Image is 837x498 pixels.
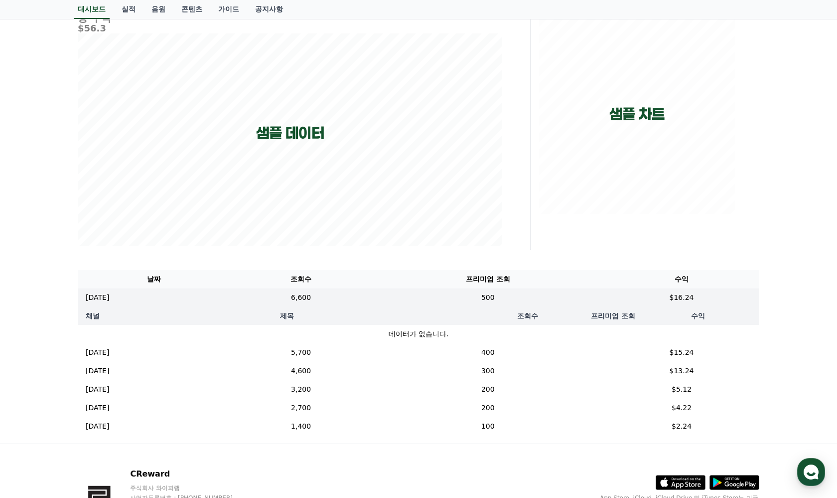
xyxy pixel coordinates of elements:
a: 홈 [3,316,66,341]
p: [DATE] [86,384,109,395]
td: 400 [372,343,604,362]
td: 1,400 [230,417,372,436]
p: [DATE] [86,421,109,432]
p: 샘플 차트 [609,105,665,123]
td: 100 [372,417,604,436]
span: 대화 [91,332,103,340]
p: CReward [130,468,252,480]
td: 4,600 [230,362,372,380]
td: 6,600 [230,288,372,307]
th: 수익 [604,270,759,288]
th: 조회수 [466,307,589,325]
td: $13.24 [604,362,759,380]
td: 500 [372,288,604,307]
th: 프리미엄 조회 [589,307,637,325]
td: $2.24 [604,417,759,436]
td: $4.22 [604,399,759,417]
p: [DATE] [86,366,109,376]
h5: $56.3 [78,23,502,33]
span: 홈 [31,331,37,339]
td: 2,700 [230,399,372,417]
td: 200 [372,399,604,417]
span: 설정 [154,331,166,339]
a: 대화 [66,316,129,341]
a: 설정 [129,316,191,341]
p: [DATE] [86,292,109,303]
p: 샘플 데이터 [256,124,324,142]
th: 프리미엄 조회 [372,270,604,288]
th: 조회수 [230,270,372,288]
td: 5,700 [230,343,372,362]
p: 주식회사 와이피랩 [130,484,252,492]
td: $15.24 [604,343,759,362]
p: 데이터가 없습니다. [86,329,751,339]
th: 날짜 [78,270,230,288]
td: 300 [372,362,604,380]
th: 채널 [78,307,108,325]
td: $5.12 [604,380,759,399]
td: 200 [372,380,604,399]
td: $16.24 [604,288,759,307]
p: [DATE] [86,347,109,358]
p: [DATE] [86,403,109,413]
th: 수익 [637,307,759,325]
td: 3,200 [230,380,372,399]
th: 제목 [108,307,466,325]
